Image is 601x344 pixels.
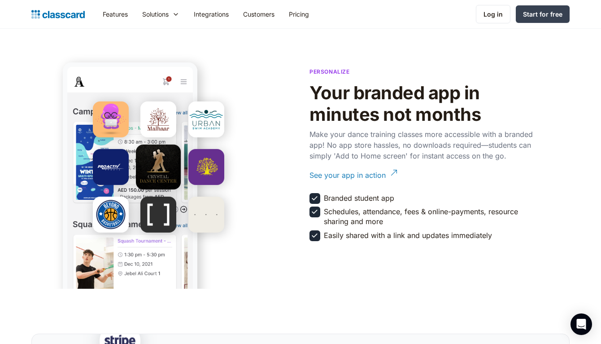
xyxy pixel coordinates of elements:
[324,193,394,203] div: Branded student app
[309,82,543,125] h2: Your branded app in minutes not months
[309,163,543,188] a: See your app in action
[309,163,386,181] div: See your app in action
[571,313,592,335] div: Open Intercom Messenger
[63,62,197,333] img: Student App Mock
[516,5,570,23] a: Start for free
[483,9,503,19] div: Log in
[142,9,169,19] div: Solutions
[31,8,85,21] a: home
[96,4,135,24] a: Features
[135,4,187,24] div: Solutions
[324,230,492,240] div: Easily shared with a link and updates immediately
[282,4,316,24] a: Pricing
[324,207,541,227] div: Schedules, attendance, fees & online-payments, resource sharing and more
[236,4,282,24] a: Customers
[309,129,543,161] p: Make your dance training classes more accessible with a branded app! No app store hassles, no dow...
[523,9,562,19] div: Start for free
[476,5,510,23] a: Log in
[187,4,236,24] a: Integrations
[309,67,350,76] p: Personalize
